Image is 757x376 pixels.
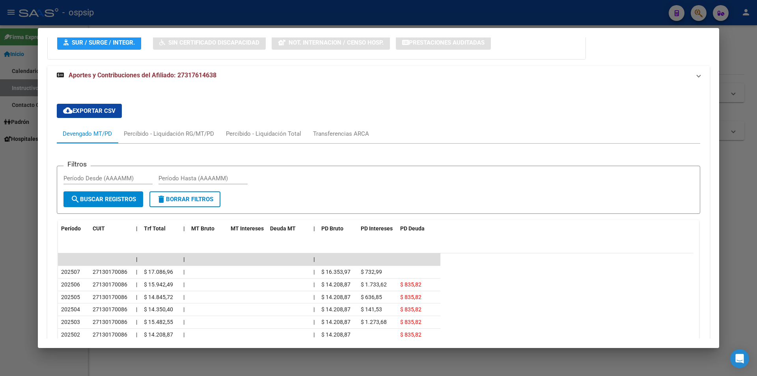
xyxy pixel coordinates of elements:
span: Exportar CSV [63,107,116,114]
span: Borrar Filtros [157,196,213,203]
span: 202506 [61,281,80,288]
datatable-header-cell: | [133,220,141,237]
span: 202507 [61,269,80,275]
div: Devengado MT/PD [63,129,112,138]
span: | [183,281,185,288]
span: | [136,331,137,338]
datatable-header-cell: | [310,220,318,237]
datatable-header-cell: Período [58,220,89,237]
span: | [313,256,315,262]
span: $ 835,82 [400,294,421,300]
span: Trf Total [144,225,166,232]
span: PD Bruto [321,225,343,232]
datatable-header-cell: Deuda MT [267,220,310,237]
span: 202504 [61,306,80,312]
span: | [136,294,137,300]
span: PD Deuda [400,225,425,232]
span: 27130170086 [93,319,127,325]
span: Período [61,225,81,232]
button: Not. Internacion / Censo Hosp. [272,35,390,50]
span: 27130170086 [93,331,127,338]
span: 202502 [61,331,80,338]
span: MT Bruto [191,225,214,232]
mat-icon: delete [157,195,166,204]
span: $ 732,99 [361,269,382,275]
span: | [313,269,315,275]
span: 27130170086 [93,306,127,312]
span: | [183,319,185,325]
button: SUR / SURGE / INTEGR. [57,35,141,50]
span: $ 14.208,87 [321,331,351,338]
div: Open Intercom Messenger [730,349,749,368]
button: Borrar Filtros [149,191,220,207]
span: | [136,319,137,325]
mat-expansion-panel-header: Aportes y Contribuciones del Afiliado: 27317614638 [47,66,710,85]
span: 27130170086 [93,294,127,300]
span: $ 16.353,97 [321,269,351,275]
span: | [313,225,315,232]
span: | [136,269,137,275]
span: | [136,306,137,312]
span: $ 15.482,55 [144,319,173,325]
span: $ 835,82 [400,319,421,325]
datatable-header-cell: | [180,220,188,237]
span: | [136,256,138,262]
span: 202505 [61,294,80,300]
span: | [313,331,315,338]
span: $ 15.942,49 [144,281,173,288]
span: $ 14.208,87 [321,281,351,288]
datatable-header-cell: CUIT [89,220,133,237]
div: Transferencias ARCA [313,129,369,138]
span: | [313,281,315,288]
span: | [136,281,137,288]
span: $ 14.208,87 [321,306,351,312]
datatable-header-cell: Trf Total [141,220,180,237]
span: PD Intereses [361,225,393,232]
span: $ 14.208,87 [321,319,351,325]
span: 27130170086 [93,281,127,288]
datatable-header-cell: PD Bruto [318,220,358,237]
span: 202503 [61,319,80,325]
span: $ 636,85 [361,294,382,300]
button: Prestaciones Auditadas [396,35,491,50]
span: | [183,225,185,232]
div: Percibido - Liquidación Total [226,129,301,138]
span: $ 14.845,72 [144,294,173,300]
div: Percibido - Liquidación RG/MT/PD [124,129,214,138]
span: | [183,269,185,275]
span: $ 835,82 [400,306,421,312]
span: | [313,294,315,300]
span: | [313,319,315,325]
span: Buscar Registros [71,196,136,203]
datatable-header-cell: MT Intereses [227,220,267,237]
mat-icon: search [71,195,80,204]
span: SUR / SURGE / INTEGR. [72,39,135,46]
datatable-header-cell: MT Bruto [188,220,227,237]
span: Sin Certificado Discapacidad [168,39,259,46]
span: $ 14.350,40 [144,306,173,312]
span: $ 835,82 [400,331,421,338]
datatable-header-cell: PD Intereses [358,220,397,237]
h3: Filtros [63,160,91,168]
span: Not. Internacion / Censo Hosp. [289,39,384,46]
span: | [183,306,185,312]
span: $ 1.733,62 [361,281,387,288]
span: $ 17.086,96 [144,269,173,275]
button: Exportar CSV [57,104,122,118]
button: Buscar Registros [63,191,143,207]
mat-icon: cloud_download [63,106,73,115]
datatable-header-cell: PD Deuda [397,220,440,237]
span: | [183,256,185,262]
span: $ 141,53 [361,306,382,312]
span: | [136,225,138,232]
span: | [183,331,185,338]
span: $ 835,82 [400,281,421,288]
span: $ 1.273,68 [361,319,387,325]
span: CUIT [93,225,105,232]
span: $ 14.208,87 [321,294,351,300]
span: MT Intereses [231,225,264,232]
span: 27130170086 [93,269,127,275]
button: Sin Certificado Discapacidad [153,35,266,50]
span: | [313,306,315,312]
span: Prestaciones Auditadas [409,39,485,46]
